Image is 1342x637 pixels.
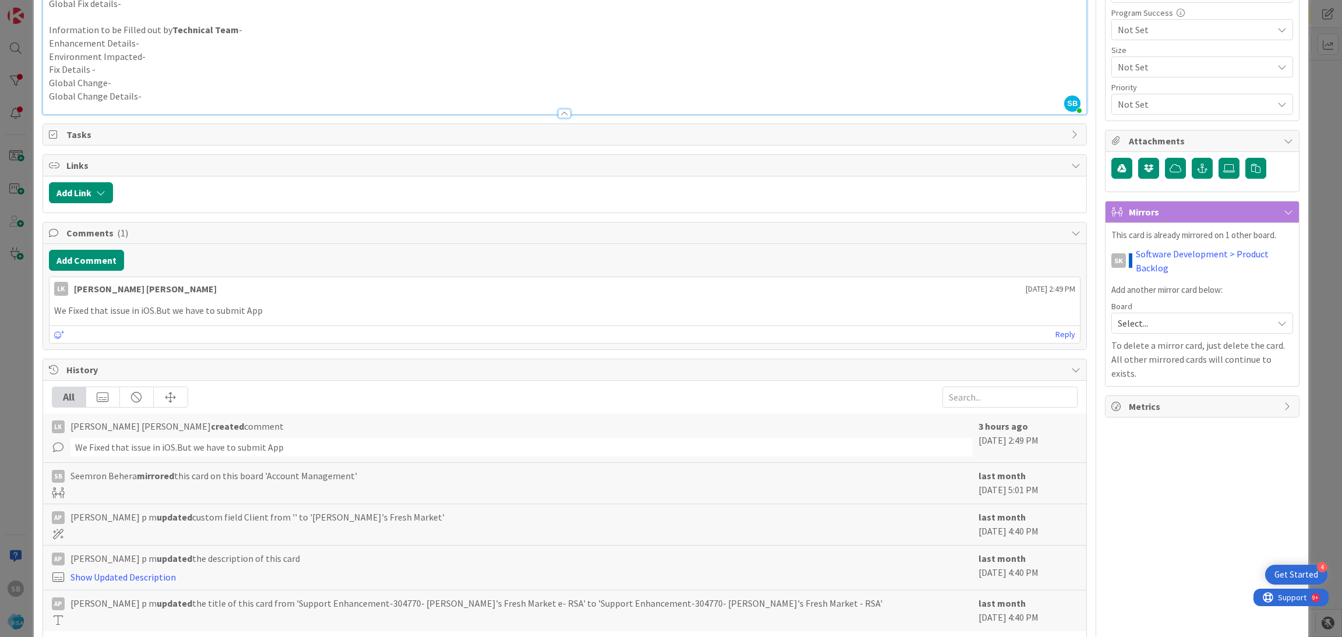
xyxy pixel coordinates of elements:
p: Global Change Details- [49,90,1081,103]
p: Global Change- [49,76,1081,90]
span: Support [24,2,53,16]
span: Comments [66,226,1066,240]
span: Board [1111,302,1132,310]
div: 4 [1317,562,1327,572]
div: Open Get Started checklist, remaining modules: 4 [1265,565,1327,585]
div: Priority [1111,83,1293,91]
div: All [52,387,86,407]
div: Get Started [1274,569,1318,581]
div: [PERSON_NAME] [PERSON_NAME] [74,282,217,296]
b: 3 hours ago [979,420,1028,432]
b: last month [979,553,1026,564]
a: Software Development > Product Backlog [1136,247,1293,275]
input: Search... [942,387,1078,408]
div: [DATE] 4:40 PM [979,510,1078,539]
span: [PERSON_NAME] p m the description of this card [70,551,300,565]
p: Enhancement Details- [49,37,1081,50]
span: SB [1064,95,1080,112]
p: To delete a mirror card, just delete the card. All other mirrored cards will continue to exists. [1111,338,1293,380]
span: Seemron Behera this card on this board 'Account Management' [70,469,357,483]
div: 9+ [59,5,65,14]
div: Ap [52,553,65,565]
span: History [66,363,1066,377]
a: Reply [1055,327,1075,342]
b: last month [979,470,1026,482]
b: last month [979,511,1026,523]
span: Metrics [1129,399,1278,413]
b: mirrored [137,470,174,482]
div: sk [1111,253,1126,268]
b: updated [157,553,192,564]
div: We Fixed that issue in iOS.But we have to submit App [70,438,973,456]
span: ( 1 ) [117,227,128,239]
span: [PERSON_NAME] p m the title of this card from 'Support Enhancement-304770- [PERSON_NAME]'s Fresh ... [70,596,882,610]
span: [PERSON_NAME] [PERSON_NAME] comment [70,419,284,433]
button: Add Comment [49,250,124,271]
p: Environment Impacted- [49,50,1081,63]
div: Program Success [1111,9,1293,17]
span: Tasks [66,128,1066,141]
div: Lk [54,282,68,296]
div: [DATE] 4:40 PM [979,551,1078,584]
span: Links [66,158,1066,172]
a: Show Updated Description [70,571,176,583]
div: Lk [52,420,65,433]
p: We Fixed that issue in iOS.But we have to submit App [54,304,1076,317]
span: Attachments [1129,134,1278,148]
span: [PERSON_NAME] p m custom field Client from '' to '[PERSON_NAME]'s Fresh Market' [70,510,444,524]
b: updated [157,511,192,523]
span: Not Set [1118,23,1273,37]
div: SB [52,470,65,483]
div: Size [1111,46,1293,54]
span: Not Set [1118,59,1267,75]
div: Ap [52,511,65,524]
strong: Technical Team [172,24,239,36]
span: Select... [1118,315,1267,331]
span: Mirrors [1129,205,1278,219]
div: [DATE] 2:49 PM [979,419,1078,456]
div: [DATE] 4:40 PM [979,596,1078,625]
p: Add another mirror card below: [1111,284,1293,297]
p: Fix Details - [49,63,1081,76]
div: Ap [52,597,65,610]
span: [DATE] 2:49 PM [1026,283,1075,295]
p: This card is already mirrored on 1 other board. [1111,229,1293,242]
p: Information to be Filled out by - [49,23,1081,37]
b: updated [157,597,192,609]
b: last month [979,597,1026,609]
div: [DATE] 5:01 PM [979,469,1078,498]
button: Add Link [49,182,113,203]
span: Not Set [1118,96,1267,112]
b: created [211,420,244,432]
